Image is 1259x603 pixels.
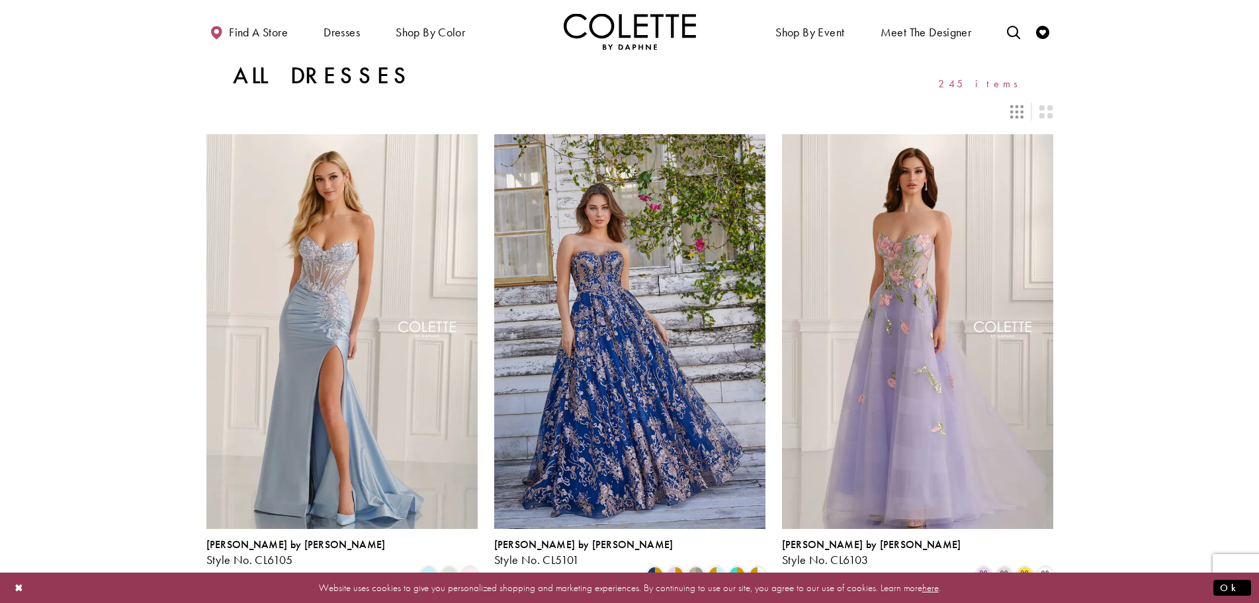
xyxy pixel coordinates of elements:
span: 245 items [938,78,1027,89]
a: here [922,581,939,594]
span: Style No. CL6103 [782,552,869,567]
span: [PERSON_NAME] by [PERSON_NAME] [206,538,386,551]
i: Yellow/Multi [1017,567,1033,583]
i: Light Pink [462,567,478,583]
span: Shop By Event [772,13,847,50]
i: Turquoise/Gold [729,567,745,583]
a: Meet the designer [877,13,975,50]
span: [PERSON_NAME] by [PERSON_NAME] [782,538,961,551]
span: Shop By Event [775,26,844,39]
a: Visit Colette by Daphne Style No. CL5101 Page [494,134,765,528]
span: Switch layout to 2 columns [1039,105,1053,118]
span: [PERSON_NAME] by [PERSON_NAME] [494,538,673,551]
span: Shop by color [396,26,465,39]
span: Style No. CL5101 [494,552,580,567]
div: Colette by Daphne Style No. CL6103 [782,539,961,567]
button: Submit Dialog [1213,579,1251,596]
h1: All Dresses [233,63,412,89]
span: Dresses [320,13,363,50]
a: Visit Colette by Daphne Style No. CL6105 Page [206,134,478,528]
img: Colette by Daphne [564,13,696,50]
p: Website uses cookies to give you personalized shopping and marketing experiences. By continuing t... [95,579,1164,596]
a: Check Wishlist [1033,13,1053,50]
span: Style No. CL6105 [206,552,293,567]
div: Layout Controls [198,97,1061,126]
i: Lilac/Multi [976,567,992,583]
span: Meet the designer [881,26,972,39]
a: Find a store [206,13,291,50]
i: Gold/White [750,567,765,583]
span: Find a store [229,26,288,39]
i: Light Sage [441,567,457,583]
i: White/Multi [1037,567,1053,583]
span: Shop by color [392,13,468,50]
i: Gold/Pewter [688,567,704,583]
i: Light Blue [421,567,437,583]
a: Visit Colette by Daphne Style No. CL6103 Page [782,134,1053,528]
button: Close Dialog [8,576,30,599]
span: Switch layout to 3 columns [1010,105,1023,118]
i: Navy/Gold [647,567,663,583]
i: Pink/Multi [996,567,1012,583]
i: Light Blue/Gold [709,567,724,583]
a: Visit Home Page [564,13,696,50]
span: Dresses [324,26,360,39]
div: Colette by Daphne Style No. CL6105 [206,539,386,567]
a: Toggle search [1004,13,1023,50]
i: Lilac/Gold [668,567,683,583]
div: Colette by Daphne Style No. CL5101 [494,539,673,567]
